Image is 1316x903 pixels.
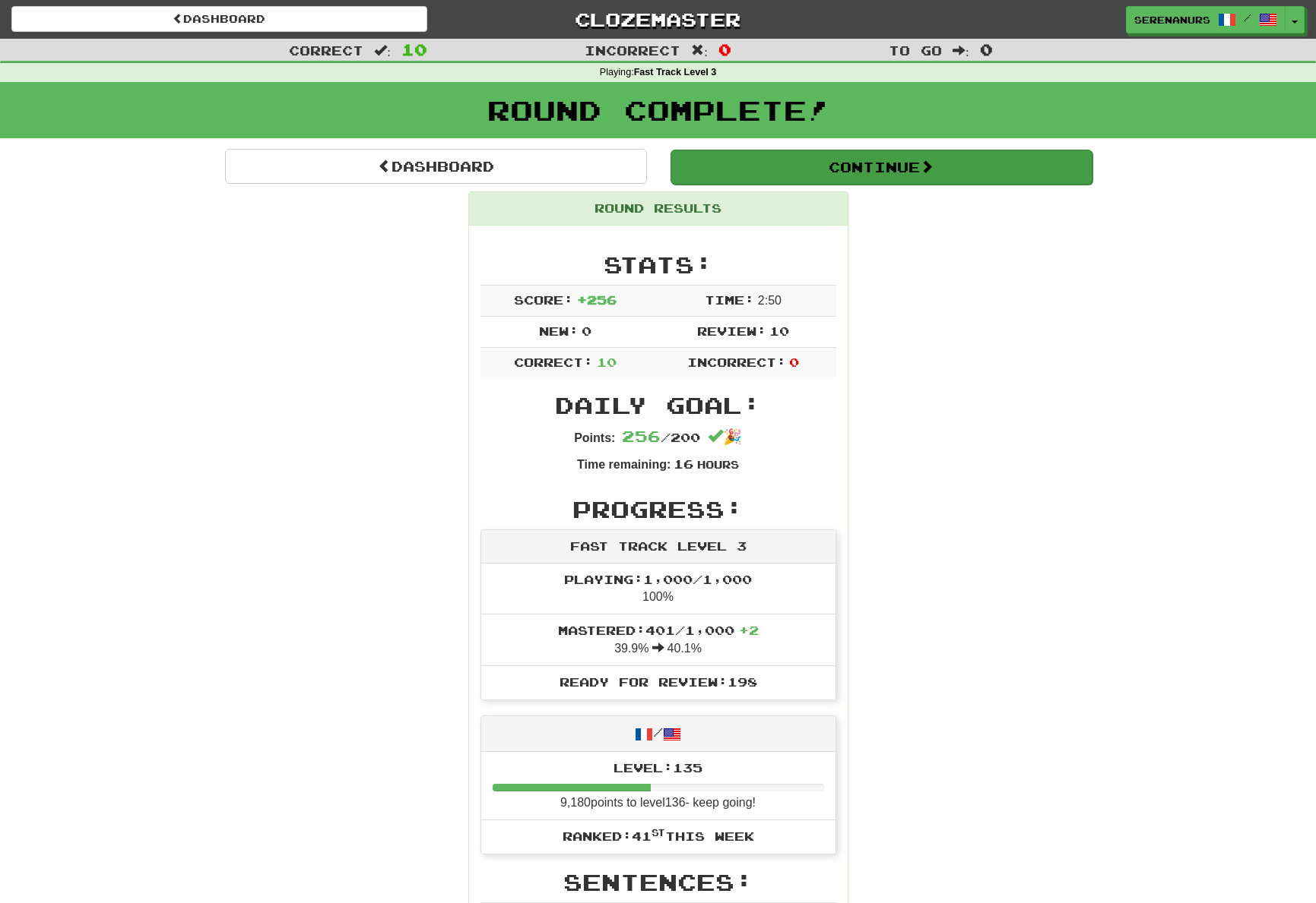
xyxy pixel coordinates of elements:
[674,456,693,471] span: 16
[708,428,742,445] span: 🎉
[5,95,1311,125] h1: Round Complete!
[622,430,700,444] span: / 200
[574,431,615,444] strong: Points:
[514,292,573,307] span: Score:
[577,458,671,471] strong: Time remaining:
[769,324,789,338] span: 10
[1244,12,1251,23] span: /
[480,870,836,895] h2: Sentences:
[481,752,836,820] li: 9,180 points to level 136 - keep going!
[469,192,848,226] div: Round Results
[480,497,836,522] h2: Progress:
[691,44,708,57] span: :
[480,393,836,418] h2: Daily Goal:
[622,427,661,445] span: 256
[789,355,799,369] span: 0
[11,6,427,32] a: Dashboard
[582,324,591,338] span: 0
[558,623,759,637] span: Mastered: 401 / 1,000
[585,43,680,58] span: Incorrect
[564,572,752,586] span: Playing: 1,000 / 1,000
[953,44,969,57] span: :
[889,43,942,58] span: To go
[980,40,993,58] span: 0
[539,324,579,338] span: New:
[697,324,766,338] span: Review:
[718,40,731,58] span: 0
[739,623,759,637] span: + 2
[671,150,1092,185] button: Continue
[697,458,739,471] small: Hours
[1134,13,1210,27] span: SerenaNurs
[481,716,836,752] div: /
[563,829,754,843] span: Ranked: 41 this week
[481,564,836,615] li: 100%
[225,149,647,184] a: Dashboard
[614,760,702,775] span: Level: 135
[560,674,757,689] span: Ready for Review: 198
[481,530,836,564] div: Fast Track Level 3
[758,294,782,307] span: 2 : 50
[514,355,593,369] span: Correct:
[1126,6,1286,33] a: SerenaNurs /
[634,67,717,77] strong: Fast Track Level 3
[481,614,836,666] li: 39.9% 40.1%
[401,40,427,58] span: 10
[597,355,617,369] span: 10
[450,6,866,33] a: Clozemaster
[652,827,665,838] sup: st
[480,252,836,277] h2: Stats:
[705,292,754,307] span: Time:
[687,355,786,369] span: Incorrect:
[374,44,391,57] span: :
[289,43,363,58] span: Correct
[577,292,617,307] span: + 256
